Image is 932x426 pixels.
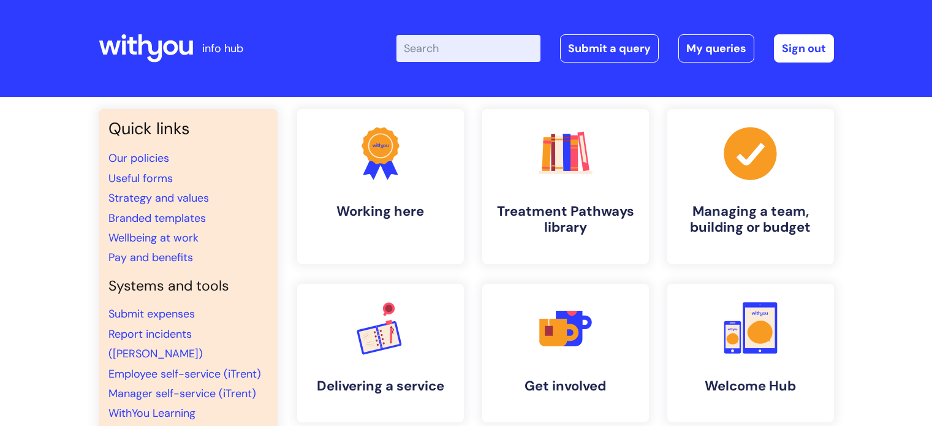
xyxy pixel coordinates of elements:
a: Sign out [774,34,834,63]
a: Employee self-service (iTrent) [108,367,261,381]
a: Our policies [108,151,169,165]
h4: Delivering a service [307,378,454,394]
a: Welcome Hub [667,284,834,422]
a: Submit a query [560,34,659,63]
a: Working here [297,109,464,264]
h3: Quick links [108,119,268,139]
h4: Systems and tools [108,278,268,295]
h4: Get involved [492,378,639,394]
a: Manager self-service (iTrent) [108,386,256,401]
h4: Working here [307,203,454,219]
h4: Managing a team, building or budget [677,203,824,236]
a: Managing a team, building or budget [667,109,834,264]
p: info hub [202,39,243,58]
a: Treatment Pathways library [482,109,649,264]
a: Delivering a service [297,284,464,422]
input: Search [396,35,540,62]
a: My queries [678,34,754,63]
a: Useful forms [108,171,173,186]
a: WithYou Learning [108,406,195,420]
div: | - [396,34,834,63]
h4: Welcome Hub [677,378,824,394]
a: Pay and benefits [108,250,193,265]
a: Submit expenses [108,306,195,321]
a: Wellbeing at work [108,230,199,245]
h4: Treatment Pathways library [492,203,639,236]
a: Strategy and values [108,191,209,205]
a: Report incidents ([PERSON_NAME]) [108,327,203,361]
a: Get involved [482,284,649,422]
a: Branded templates [108,211,206,226]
